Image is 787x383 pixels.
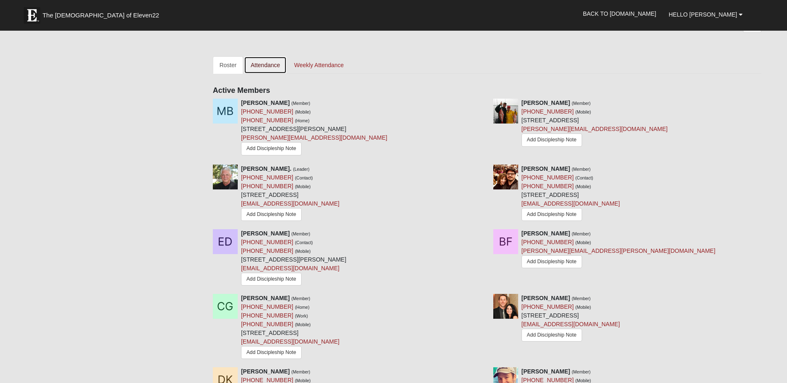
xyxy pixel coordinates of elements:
strong: [PERSON_NAME] [521,295,570,301]
a: [PHONE_NUMBER] [241,303,293,310]
div: [STREET_ADDRESS] [241,294,339,361]
strong: [PERSON_NAME]. [241,165,291,172]
span: Hello [PERSON_NAME] [669,11,737,18]
a: Add Discipleship Note [241,142,302,155]
small: (Contact) [295,240,313,245]
strong: [PERSON_NAME] [241,295,290,301]
a: [EMAIL_ADDRESS][DOMAIN_NAME] [241,265,339,271]
small: (Mobile) [295,249,311,254]
h4: Active Members [213,86,761,95]
a: Add Discipleship Note [241,346,302,359]
a: [PHONE_NUMBER] [241,108,293,115]
small: (Member) [572,231,591,236]
a: [PHONE_NUMBER] [241,174,293,181]
a: [EMAIL_ADDRESS][DOMAIN_NAME] [521,200,620,207]
small: (Home) [295,305,309,310]
a: [PHONE_NUMBER] [521,183,574,189]
small: (Mobile) [575,109,591,114]
div: [STREET_ADDRESS] [521,165,620,223]
small: (Contact) [295,175,313,180]
small: (Mobile) [575,240,591,245]
img: Eleven22 logo [24,7,40,24]
a: [PHONE_NUMBER] [521,108,574,115]
small: (Contact) [575,175,593,180]
span: The [DEMOGRAPHIC_DATA] of Eleven22 [42,11,159,19]
a: [PHONE_NUMBER] [521,174,574,181]
strong: [PERSON_NAME] [241,99,290,106]
a: Roster [213,56,243,74]
div: [STREET_ADDRESS] [521,294,620,344]
a: [PHONE_NUMBER] [241,247,293,254]
a: [EMAIL_ADDRESS][DOMAIN_NAME] [521,321,620,327]
a: Add Discipleship Note [521,133,582,146]
a: [PHONE_NUMBER] [241,117,293,124]
small: (Home) [295,118,309,123]
strong: [PERSON_NAME] [241,230,290,237]
div: [STREET_ADDRESS] [521,99,668,149]
strong: [PERSON_NAME] [521,165,570,172]
small: (Member) [572,101,591,106]
small: (Mobile) [295,322,311,327]
a: Add Discipleship Note [521,208,582,221]
strong: [PERSON_NAME] [521,99,570,106]
div: [STREET_ADDRESS] [241,165,339,223]
small: (Mobile) [295,109,311,114]
a: [EMAIL_ADDRESS][DOMAIN_NAME] [241,200,339,207]
small: (Member) [291,296,310,301]
a: [PHONE_NUMBER] [521,303,574,310]
a: [PERSON_NAME][EMAIL_ADDRESS][DOMAIN_NAME] [521,126,668,132]
a: [PHONE_NUMBER] [241,312,293,319]
a: [PERSON_NAME][EMAIL_ADDRESS][DOMAIN_NAME] [241,134,387,141]
small: (Member) [291,101,310,106]
a: The [DEMOGRAPHIC_DATA] of Eleven22 [19,3,185,24]
div: [STREET_ADDRESS][PERSON_NAME] [241,229,346,288]
a: [PHONE_NUMBER] [241,183,293,189]
div: [STREET_ADDRESS][PERSON_NAME] [241,99,387,158]
a: [PHONE_NUMBER] [521,239,574,245]
a: Add Discipleship Note [241,273,302,286]
a: Hello [PERSON_NAME] [663,4,749,25]
a: [PHONE_NUMBER] [241,321,293,327]
a: Add Discipleship Note [521,255,582,268]
small: (Work) [295,313,308,318]
small: (Member) [572,167,591,172]
strong: [PERSON_NAME] [521,230,570,237]
small: (Mobile) [295,184,311,189]
small: (Member) [291,231,310,236]
small: (Mobile) [575,184,591,189]
a: Attendance [244,56,287,74]
a: [EMAIL_ADDRESS][DOMAIN_NAME] [241,338,339,345]
a: Weekly Attendance [288,56,351,74]
a: Back to [DOMAIN_NAME] [577,3,663,24]
a: [PHONE_NUMBER] [241,239,293,245]
small: (Member) [572,296,591,301]
small: (Leader) [293,167,309,172]
a: Add Discipleship Note [521,329,582,342]
small: (Mobile) [575,305,591,310]
a: [PERSON_NAME][EMAIL_ADDRESS][PERSON_NAME][DOMAIN_NAME] [521,247,716,254]
a: Add Discipleship Note [241,208,302,221]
